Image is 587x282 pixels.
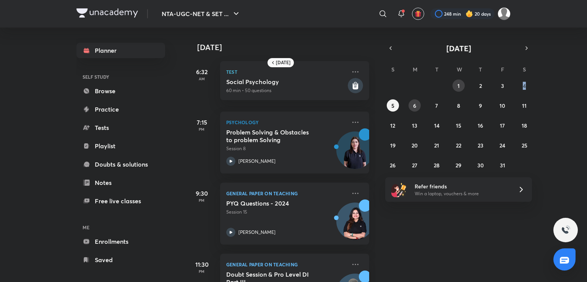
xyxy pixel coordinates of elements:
[396,43,521,53] button: [DATE]
[226,209,346,216] p: Session 15
[523,82,526,89] abbr: October 4, 2025
[76,8,138,18] img: Company Logo
[474,99,486,112] button: October 9, 2025
[474,139,486,151] button: October 23, 2025
[76,221,165,234] h6: ME
[446,43,471,53] span: [DATE]
[496,139,509,151] button: October 24, 2025
[500,162,505,169] abbr: October 31, 2025
[226,145,346,152] p: Session 8
[477,162,484,169] abbr: October 30, 2025
[412,162,417,169] abbr: October 27, 2025
[457,82,460,89] abbr: October 1, 2025
[434,142,439,149] abbr: October 21, 2025
[435,66,438,73] abbr: Tuesday
[474,119,486,131] button: October 16, 2025
[157,6,245,21] button: NTA-UGC-NET & SET ...
[474,159,486,171] button: October 30, 2025
[431,139,443,151] button: October 21, 2025
[479,102,482,109] abbr: October 9, 2025
[186,260,217,269] h5: 11:30
[496,99,509,112] button: October 10, 2025
[479,66,482,73] abbr: Thursday
[465,10,473,18] img: streak
[76,43,165,58] a: Planner
[387,99,399,112] button: October 5, 2025
[186,76,217,81] p: AM
[456,122,461,129] abbr: October 15, 2025
[387,139,399,151] button: October 19, 2025
[76,83,165,99] a: Browse
[337,207,373,243] img: Avatar
[76,175,165,190] a: Notes
[391,182,407,197] img: referral
[412,142,418,149] abbr: October 20, 2025
[409,139,421,151] button: October 20, 2025
[238,158,276,165] p: [PERSON_NAME]
[498,7,511,20] img: Atia khan
[457,102,460,109] abbr: October 8, 2025
[409,119,421,131] button: October 13, 2025
[226,260,346,269] p: General Paper on Teaching
[391,66,394,73] abbr: Sunday
[390,142,396,149] abbr: October 19, 2025
[452,159,465,171] button: October 29, 2025
[522,142,527,149] abbr: October 25, 2025
[456,142,461,149] abbr: October 22, 2025
[76,252,165,267] a: Saved
[496,119,509,131] button: October 17, 2025
[496,79,509,92] button: October 3, 2025
[76,8,138,19] a: Company Logo
[186,118,217,127] h5: 7:15
[391,102,394,109] abbr: October 5, 2025
[561,225,570,235] img: ttu
[276,60,290,66] h6: [DATE]
[474,79,486,92] button: October 2, 2025
[226,67,346,76] p: Test
[479,82,482,89] abbr: October 2, 2025
[452,99,465,112] button: October 8, 2025
[478,142,483,149] abbr: October 23, 2025
[186,127,217,131] p: PM
[435,102,438,109] abbr: October 7, 2025
[186,67,217,76] h5: 6:32
[226,78,346,86] h5: Social Psychology
[499,102,505,109] abbr: October 10, 2025
[226,128,321,144] h5: Problem Solving & Obstacles to problem Solving
[456,162,461,169] abbr: October 29, 2025
[226,199,321,207] h5: PYQ Questions - 2024
[197,43,377,52] h4: [DATE]
[387,119,399,131] button: October 12, 2025
[76,70,165,83] h6: SELF STUDY
[415,190,509,197] p: Win a laptop, vouchers & more
[76,193,165,209] a: Free live classes
[501,66,504,73] abbr: Friday
[518,99,530,112] button: October 11, 2025
[226,189,346,198] p: General Paper on Teaching
[76,120,165,135] a: Tests
[518,119,530,131] button: October 18, 2025
[390,162,396,169] abbr: October 26, 2025
[434,162,439,169] abbr: October 28, 2025
[434,122,439,129] abbr: October 14, 2025
[412,122,417,129] abbr: October 13, 2025
[409,99,421,112] button: October 6, 2025
[415,182,509,190] h6: Refer friends
[522,122,527,129] abbr: October 18, 2025
[523,66,526,73] abbr: Saturday
[452,139,465,151] button: October 22, 2025
[452,79,465,92] button: October 1, 2025
[500,122,505,129] abbr: October 17, 2025
[186,198,217,203] p: PM
[413,66,417,73] abbr: Monday
[390,122,395,129] abbr: October 12, 2025
[457,66,462,73] abbr: Wednesday
[518,79,530,92] button: October 4, 2025
[186,269,217,274] p: PM
[76,234,165,249] a: Enrollments
[478,122,483,129] abbr: October 16, 2025
[452,119,465,131] button: October 15, 2025
[412,8,424,20] button: avatar
[238,229,276,236] p: [PERSON_NAME]
[431,159,443,171] button: October 28, 2025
